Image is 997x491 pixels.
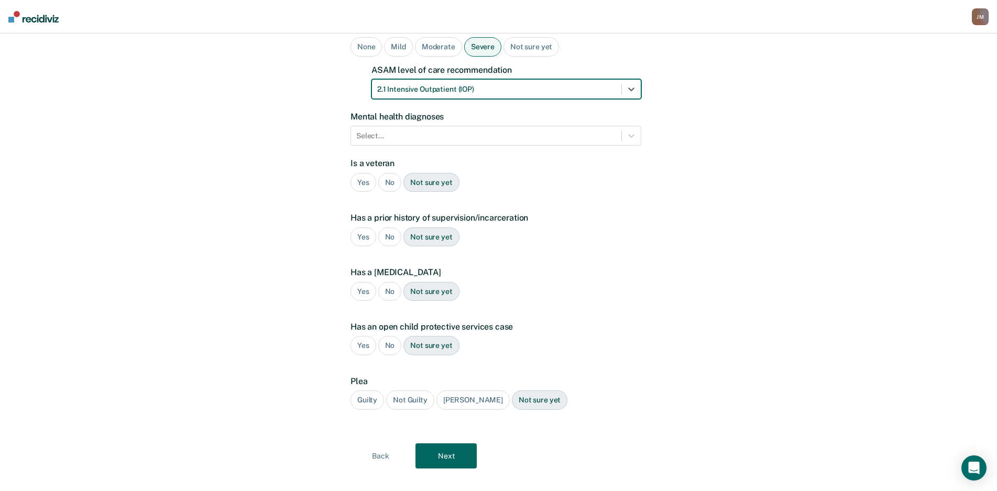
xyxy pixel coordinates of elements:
div: Guilty [350,390,384,410]
div: Not sure yet [403,173,459,192]
div: [PERSON_NAME] [436,390,510,410]
div: No [378,227,402,247]
div: J M [972,8,989,25]
img: Recidiviz [8,11,59,23]
label: Plea [350,376,641,386]
label: Is a veteran [350,158,641,168]
button: Next [415,443,477,468]
div: Not Guilty [386,390,434,410]
div: Yes [350,336,376,355]
button: Back [350,443,411,468]
div: Yes [350,173,376,192]
label: Mental health diagnoses [350,112,641,122]
label: Has a prior history of supervision/incarceration [350,213,641,223]
div: None [350,37,382,57]
div: Moderate [415,37,462,57]
div: Yes [350,282,376,301]
div: Not sure yet [403,227,459,247]
div: Not sure yet [503,37,559,57]
div: Severe [464,37,501,57]
button: JM [972,8,989,25]
div: Mild [384,37,412,57]
div: No [378,173,402,192]
div: No [378,336,402,355]
label: Has a [MEDICAL_DATA] [350,267,641,277]
label: ASAM level of care recommendation [371,65,641,75]
label: Has an open child protective services case [350,322,641,332]
div: Not sure yet [403,282,459,301]
div: No [378,282,402,301]
div: Yes [350,227,376,247]
div: Not sure yet [403,336,459,355]
div: Not sure yet [512,390,567,410]
div: Open Intercom Messenger [961,455,987,481]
